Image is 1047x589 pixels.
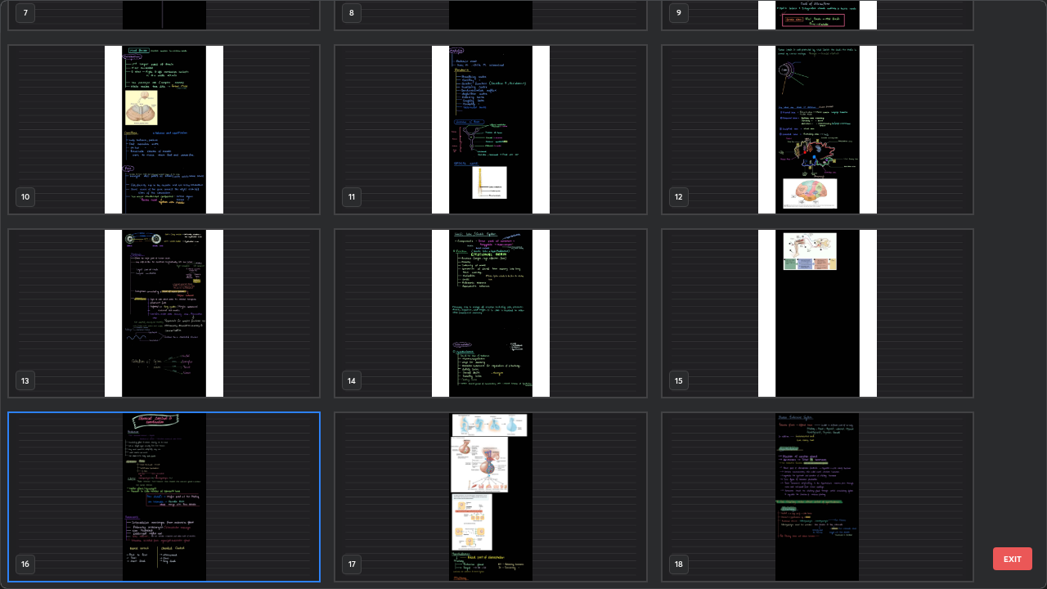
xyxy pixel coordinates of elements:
[335,46,645,214] img: 1759898878I1BOIO.pdf
[993,547,1032,570] button: EXIT
[9,413,319,581] img: 1759897790XAZYP0.pdf
[663,46,973,214] img: 1759898878I1BOIO.pdf
[335,413,645,581] img: 1759897790XAZYP0.pdf
[663,230,973,398] img: 1759898878I1BOIO.pdf
[9,230,319,398] img: 1759898878I1BOIO.pdf
[663,413,973,581] img: 1759897790XAZYP0.pdf
[1,1,1018,588] div: grid
[335,230,645,398] img: 1759898878I1BOIO.pdf
[9,46,319,214] img: 1759898878I1BOIO.pdf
